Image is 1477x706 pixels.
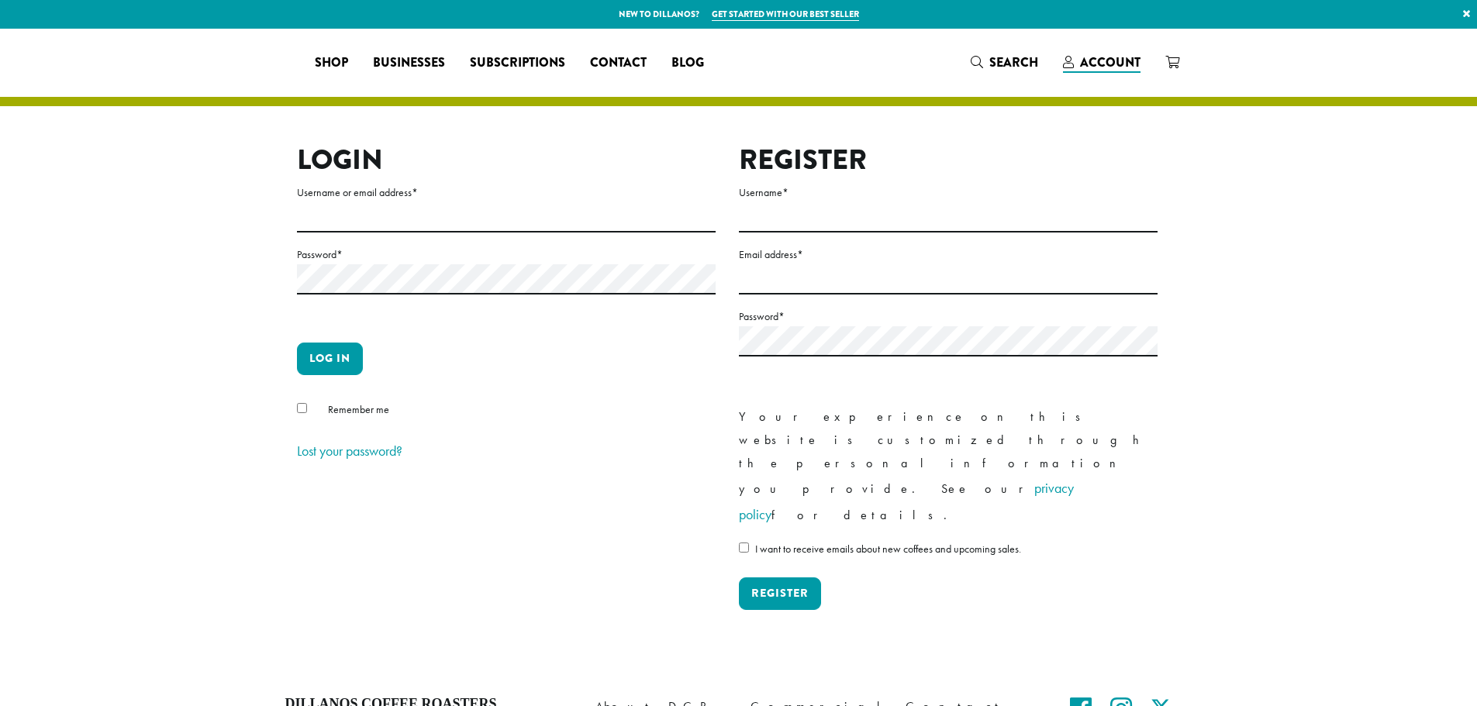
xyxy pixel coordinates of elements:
[739,307,1158,326] label: Password
[590,53,647,73] span: Contact
[297,343,363,375] button: Log in
[712,8,859,21] a: Get started with our best seller
[739,245,1158,264] label: Email address
[739,479,1074,523] a: privacy policy
[297,442,402,460] a: Lost your password?
[958,50,1051,75] a: Search
[671,53,704,73] span: Blog
[755,542,1021,556] span: I want to receive emails about new coffees and upcoming sales.
[470,53,565,73] span: Subscriptions
[739,577,821,610] button: Register
[989,53,1038,71] span: Search
[739,542,749,553] input: I want to receive emails about new coffees and upcoming sales.
[297,183,716,202] label: Username or email address
[739,143,1158,177] h2: Register
[739,183,1158,202] label: Username
[297,143,716,177] h2: Login
[302,50,361,75] a: Shop
[328,402,389,416] span: Remember me
[297,245,716,264] label: Password
[739,405,1158,528] p: Your experience on this website is customized through the personal information you provide. See o...
[373,53,445,73] span: Businesses
[315,53,348,73] span: Shop
[1080,53,1141,71] span: Account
